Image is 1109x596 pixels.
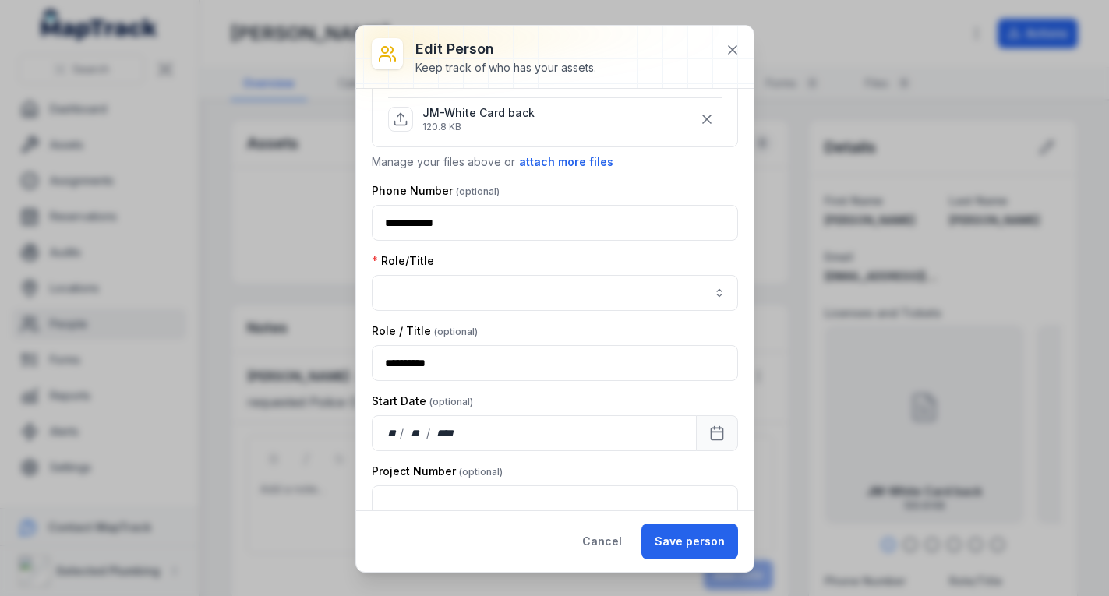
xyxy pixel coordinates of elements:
[372,393,473,409] label: Start Date
[415,38,596,60] h3: Edit person
[372,253,434,269] label: Role/Title
[400,425,405,441] div: /
[422,105,535,121] p: JM-White Card back
[372,323,478,339] label: Role / Title
[372,183,500,199] label: Phone Number
[641,524,738,559] button: Save person
[426,425,432,441] div: /
[432,425,461,441] div: year,
[415,60,596,76] div: Keep track of who has your assets.
[569,524,635,559] button: Cancel
[372,464,503,479] label: Project Number
[372,153,738,171] p: Manage your files above or
[696,415,738,451] button: Calendar
[518,153,614,171] button: attach more files
[405,425,426,441] div: month,
[422,121,535,133] p: 120.8 KB
[385,425,401,441] div: day,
